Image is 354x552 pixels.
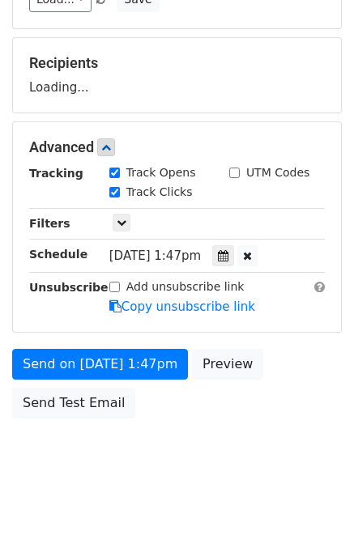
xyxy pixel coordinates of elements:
label: Add unsubscribe link [126,278,245,295]
strong: Unsubscribe [29,281,109,294]
span: [DATE] 1:47pm [109,248,201,263]
h5: Advanced [29,138,325,156]
a: Send Test Email [12,388,135,418]
strong: Tracking [29,167,83,180]
iframe: Chat Widget [273,474,354,552]
strong: Filters [29,217,70,230]
a: Preview [192,349,263,380]
label: UTM Codes [246,164,309,181]
h5: Recipients [29,54,325,72]
strong: Schedule [29,248,87,261]
label: Track Opens [126,164,196,181]
a: Copy unsubscribe link [109,299,255,314]
div: Loading... [29,54,325,96]
label: Track Clicks [126,184,193,201]
a: Send on [DATE] 1:47pm [12,349,188,380]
